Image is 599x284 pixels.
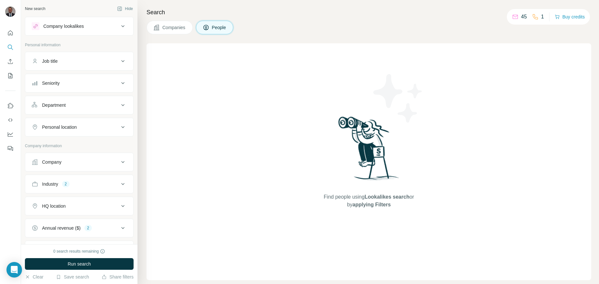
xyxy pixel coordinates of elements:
[53,248,105,254] div: 0 search results remaining
[147,8,591,17] h4: Search
[365,194,409,200] span: Lookalikes search
[317,193,420,209] span: Find people using or by
[25,75,133,91] button: Seniority
[43,23,84,29] div: Company lookalikes
[25,220,133,236] button: Annual revenue ($)2
[25,274,43,280] button: Clear
[42,159,61,165] div: Company
[5,27,16,39] button: Quick start
[6,262,22,278] div: Open Intercom Messenger
[25,176,133,192] button: Industry2
[84,225,92,231] div: 2
[5,143,16,154] button: Feedback
[5,41,16,53] button: Search
[25,97,133,113] button: Department
[25,154,133,170] button: Company
[68,261,91,267] span: Run search
[335,115,403,187] img: Surfe Illustration - Woman searching with binoculars
[555,12,585,21] button: Buy credits
[102,274,134,280] button: Share filters
[5,114,16,126] button: Use Surfe API
[56,274,89,280] button: Save search
[25,6,45,12] div: New search
[541,13,544,21] p: 1
[42,80,60,86] div: Seniority
[42,58,58,64] div: Job title
[42,102,66,108] div: Department
[25,42,134,48] p: Personal information
[42,124,77,130] div: Personal location
[42,181,58,187] div: Industry
[25,53,133,69] button: Job title
[25,18,133,34] button: Company lookalikes
[353,202,391,207] span: applying Filters
[5,6,16,17] img: Avatar
[62,181,70,187] div: 2
[42,203,66,209] div: HQ location
[521,13,527,21] p: 45
[369,69,427,127] img: Surfe Illustration - Stars
[5,100,16,112] button: Use Surfe on LinkedIn
[113,4,137,14] button: Hide
[25,198,133,214] button: HQ location
[25,143,134,149] p: Company information
[25,119,133,135] button: Personal location
[25,242,133,258] button: Employees (size)
[162,24,186,31] span: Companies
[42,225,81,231] div: Annual revenue ($)
[212,24,227,31] span: People
[5,56,16,67] button: Enrich CSV
[25,258,134,270] button: Run search
[5,128,16,140] button: Dashboard
[5,70,16,82] button: My lists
